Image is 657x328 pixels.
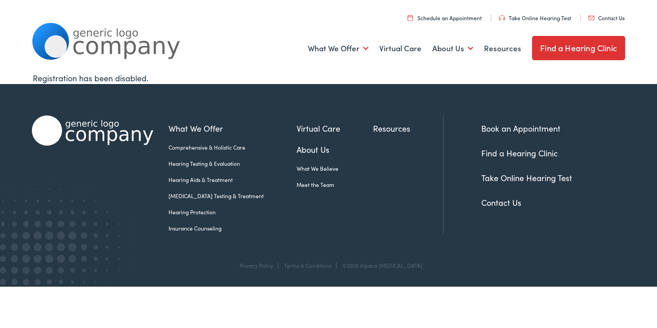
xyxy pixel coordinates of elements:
[338,262,422,269] div: ©2025 Alpaca [MEDICAL_DATA]
[297,143,373,155] a: About Us
[481,172,572,183] a: Take Online Hearing Test
[240,262,273,269] a: Privacy Policy
[169,143,297,151] a: Comprehensive & Holistic Care
[481,123,560,134] a: Book an Appointment
[432,32,473,65] a: About Us
[408,14,482,22] a: Schedule an Appointment
[169,224,297,232] a: Insurance Counseling
[588,16,595,20] img: utility icon
[284,262,332,269] a: Terms & Conditions
[32,115,153,146] img: Alpaca Audiology
[499,14,571,22] a: Take Online Hearing Test
[169,122,297,134] a: What We Offer
[481,147,558,159] a: Find a Hearing Clinic
[379,32,422,65] a: Virtual Care
[297,181,373,189] a: Meet the Team
[297,122,373,134] a: Virtual Care
[308,32,368,65] a: What We Offer
[408,15,413,21] img: utility icon
[169,192,297,200] a: [MEDICAL_DATA] Testing & Treatment
[33,72,624,84] div: Registration has been disabled.
[373,122,443,134] a: Resources
[588,14,625,22] a: Contact Us
[481,197,521,208] a: Contact Us
[484,32,521,65] a: Resources
[499,15,505,21] img: utility icon
[169,176,297,184] a: Hearing Aids & Treatment
[297,164,373,173] a: What We Believe
[532,36,625,60] a: Find a Hearing Clinic
[169,208,297,216] a: Hearing Protection
[169,160,297,168] a: Hearing Testing & Evaluation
